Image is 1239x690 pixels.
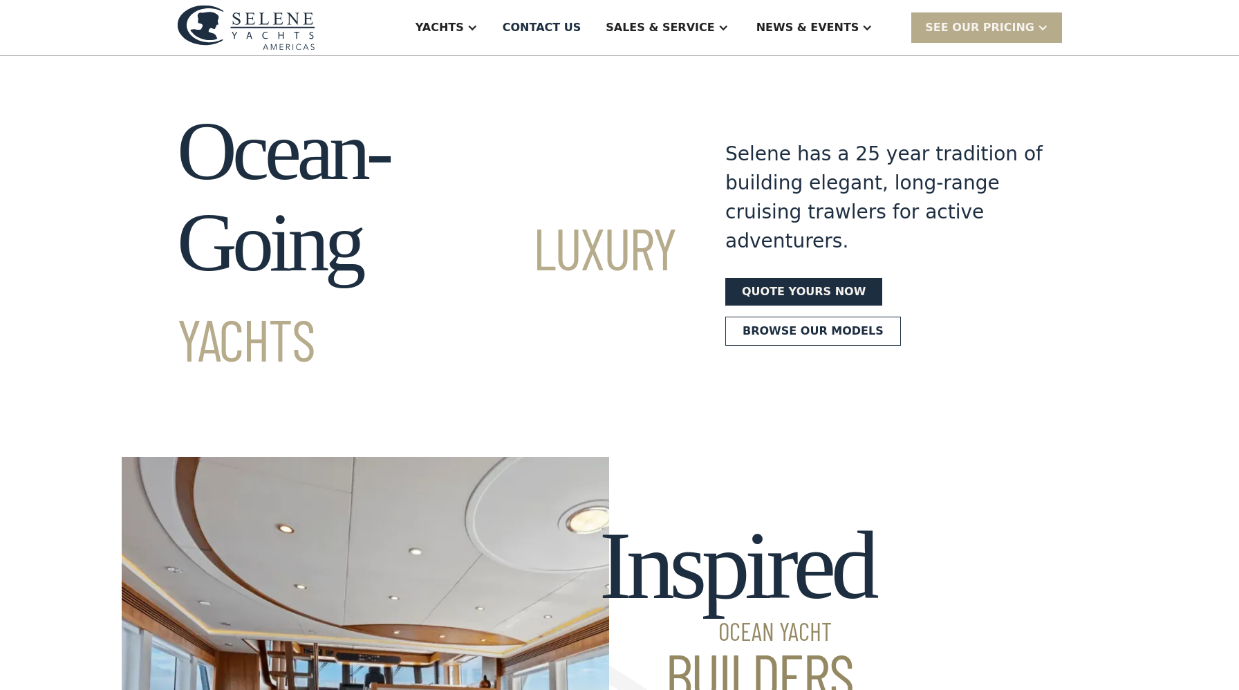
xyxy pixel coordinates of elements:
div: Selene has a 25 year tradition of building elegant, long-range cruising trawlers for active adven... [725,140,1043,256]
span: Ocean Yacht [599,619,874,644]
div: Yachts [416,19,464,36]
a: Quote yours now [725,278,882,306]
div: Sales & Service [606,19,714,36]
h1: Ocean-Going [177,106,676,380]
img: logo [177,5,315,50]
div: SEE Our Pricing [911,12,1062,42]
a: Browse our models [725,317,901,346]
span: Luxury Yachts [177,212,676,373]
div: SEE Our Pricing [925,19,1034,36]
div: Contact US [503,19,581,36]
div: News & EVENTS [756,19,859,36]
